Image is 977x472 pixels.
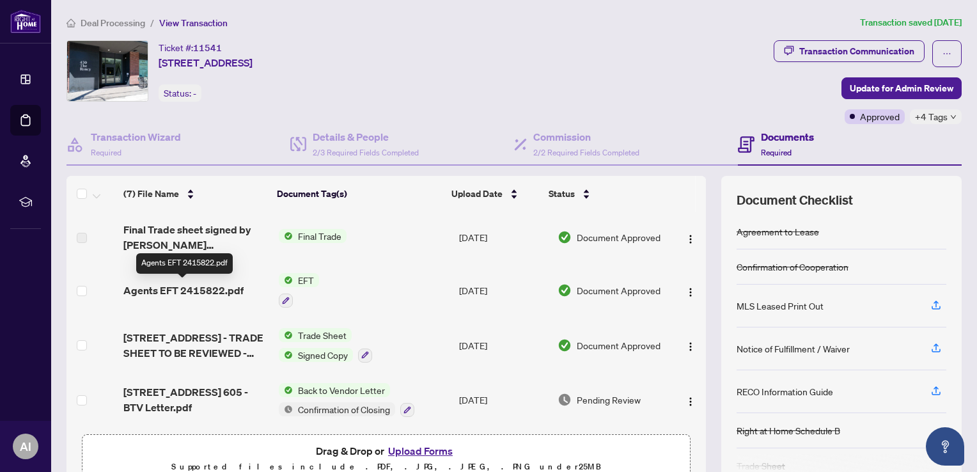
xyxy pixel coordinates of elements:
th: Document Tag(s) [272,176,446,212]
div: Ticket #: [159,40,222,55]
span: down [950,114,957,120]
span: home [66,19,75,28]
td: [DATE] [454,212,552,263]
article: Transaction saved [DATE] [860,15,962,30]
th: Status [543,176,662,212]
img: IMG-W9372119_1.jpg [67,41,148,101]
button: Status IconFinal Trade [279,229,347,243]
span: Document Approved [577,283,660,297]
img: Status Icon [279,402,293,416]
img: Status Icon [279,273,293,287]
li: / [150,15,154,30]
img: Document Status [558,393,572,407]
img: Document Status [558,283,572,297]
img: logo [10,10,41,33]
div: Notice of Fulfillment / Waiver [737,342,850,356]
span: Required [761,148,792,157]
h4: Details & People [313,129,419,145]
span: Document Approved [577,230,660,244]
td: [DATE] [454,373,552,428]
img: Logo [685,342,696,352]
div: Right at Home Schedule B [737,423,840,437]
span: Back to Vendor Letter [293,383,390,397]
span: Signed Copy [293,348,353,362]
button: Logo [680,227,701,248]
button: Upload Forms [384,443,457,459]
span: Status [549,187,575,201]
span: Pending Review [577,393,641,407]
h4: Transaction Wizard [91,129,181,145]
img: Document Status [558,230,572,244]
img: Logo [685,287,696,297]
span: [STREET_ADDRESS] - TRADE SHEET TO BE REVIEWED - [PERSON_NAME].pdf [123,330,268,361]
span: Drag & Drop or [316,443,457,459]
span: Agents EFT 2415822.pdf [123,283,244,298]
div: Confirmation of Cooperation [737,260,848,274]
span: Document Checklist [737,191,853,209]
div: Transaction Communication [799,41,914,61]
span: Required [91,148,121,157]
span: View Transaction [159,17,228,29]
span: Document Approved [577,338,660,352]
span: EFT [293,273,319,287]
button: Logo [680,280,701,301]
button: Status IconEFT [279,273,319,308]
span: +4 Tags [915,109,948,124]
div: Status: [159,84,201,102]
td: [DATE] [454,318,552,373]
span: Approved [860,109,900,123]
h4: Commission [533,129,639,145]
div: Agents EFT 2415822.pdf [136,253,233,274]
span: 2/3 Required Fields Completed [313,148,419,157]
span: [STREET_ADDRESS] 605 - BTV Letter.pdf [123,384,268,415]
th: Upload Date [446,176,543,212]
span: (7) File Name [123,187,179,201]
span: - [193,88,196,99]
span: 11541 [193,42,222,54]
button: Status IconTrade SheetStatus IconSigned Copy [279,328,372,363]
span: [STREET_ADDRESS] [159,55,253,70]
td: [DATE] [454,263,552,318]
span: Upload Date [451,187,503,201]
span: Deal Processing [81,17,145,29]
img: Status Icon [279,328,293,342]
span: 2/2 Required Fields Completed [533,148,639,157]
button: Logo [680,335,701,356]
button: Update for Admin Review [841,77,962,99]
img: Logo [685,234,696,244]
span: AI [20,437,31,455]
div: Agreement to Lease [737,224,819,239]
div: RECO Information Guide [737,384,833,398]
img: Status Icon [279,229,293,243]
span: Update for Admin Review [850,78,953,98]
span: Confirmation of Closing [293,402,395,416]
div: MLS Leased Print Out [737,299,824,313]
button: Transaction Communication [774,40,925,62]
img: Document Status [558,338,572,352]
th: (7) File Name [118,176,272,212]
span: ellipsis [942,49,951,58]
button: Status IconBack to Vendor LetterStatus IconConfirmation of Closing [279,383,414,418]
span: Final Trade sheet signed by [PERSON_NAME] 2415822.pdf [123,222,268,253]
span: Trade Sheet [293,328,352,342]
img: Status Icon [279,383,293,397]
img: Logo [685,397,696,407]
button: Open asap [926,427,964,466]
span: Final Trade [293,229,347,243]
button: Logo [680,389,701,410]
h4: Documents [761,129,814,145]
img: Status Icon [279,348,293,362]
